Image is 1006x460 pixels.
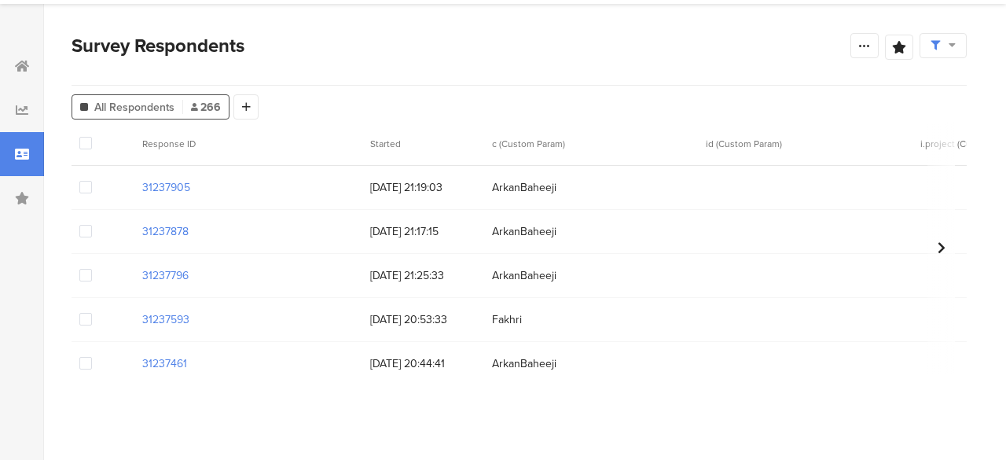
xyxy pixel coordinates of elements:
[492,179,690,196] span: ArkanBaheeji
[142,311,189,328] section: 31237593
[492,223,690,240] span: ArkanBaheeji
[191,99,221,116] span: 266
[142,137,196,151] span: Response ID
[142,179,190,196] section: 31237905
[142,223,189,240] section: 31237878
[370,137,401,151] span: Started
[370,355,476,372] span: [DATE] 20:44:41
[370,179,476,196] span: [DATE] 21:19:03
[370,267,476,284] span: [DATE] 21:25:33
[492,267,690,284] span: ArkanBaheeji
[492,137,565,151] span: c (Custom Param)
[72,31,244,60] span: Survey Respondents
[370,311,476,328] span: [DATE] 20:53:33
[142,267,189,284] section: 31237796
[370,223,476,240] span: [DATE] 21:17:15
[94,99,174,116] span: All Respondents
[142,355,187,372] section: 31237461
[492,311,690,328] span: Fakhri
[492,355,690,372] span: ArkanBaheeji
[706,137,782,151] span: id (Custom Param)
